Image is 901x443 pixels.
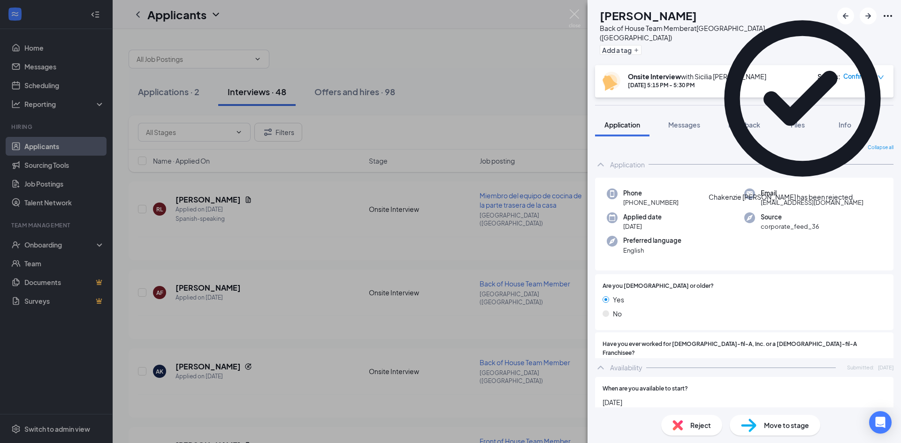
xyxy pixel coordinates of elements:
[761,222,819,231] span: corporate_feed_36
[603,282,714,291] span: Are you [DEMOGRAPHIC_DATA] or older?
[610,363,642,372] div: Availability
[595,159,606,170] svg: ChevronUp
[628,72,766,81] div: with Sicilia [PERSON_NAME]
[709,5,896,192] svg: CheckmarkCircle
[709,192,855,202] div: Chakenzie [PERSON_NAME] has been rejected.
[623,236,681,245] span: Preferred language
[613,294,624,305] span: Yes
[613,308,622,319] span: No
[600,8,697,23] h1: [PERSON_NAME]
[634,47,639,53] svg: Plus
[604,120,640,129] span: Application
[628,72,681,81] b: Onsite Interview
[668,120,700,129] span: Messages
[690,420,711,430] span: Reject
[595,362,606,373] svg: ChevronUp
[869,411,892,434] div: Open Intercom Messenger
[847,363,874,371] span: Submitted:
[600,23,832,42] div: Back of House Team Member at [GEOGRAPHIC_DATA] ([GEOGRAPHIC_DATA])
[610,160,645,169] div: Application
[600,45,641,55] button: PlusAdd a tag
[623,198,679,207] span: [PHONE_NUMBER]
[603,384,688,393] span: When are you available to start?
[764,420,809,430] span: Move to stage
[623,188,679,198] span: Phone
[603,397,886,407] span: [DATE]
[761,212,819,222] span: Source
[603,340,886,358] span: Have you ever worked for [DEMOGRAPHIC_DATA]-fil-A, Inc. or a [DEMOGRAPHIC_DATA]-fil-A Franchisee?
[623,222,662,231] span: [DATE]
[623,246,681,255] span: English
[878,363,893,371] span: [DATE]
[628,81,766,89] div: [DATE] 5:15 PM - 5:30 PM
[761,198,863,207] span: [EMAIL_ADDRESS][DOMAIN_NAME]
[623,212,662,222] span: Applied date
